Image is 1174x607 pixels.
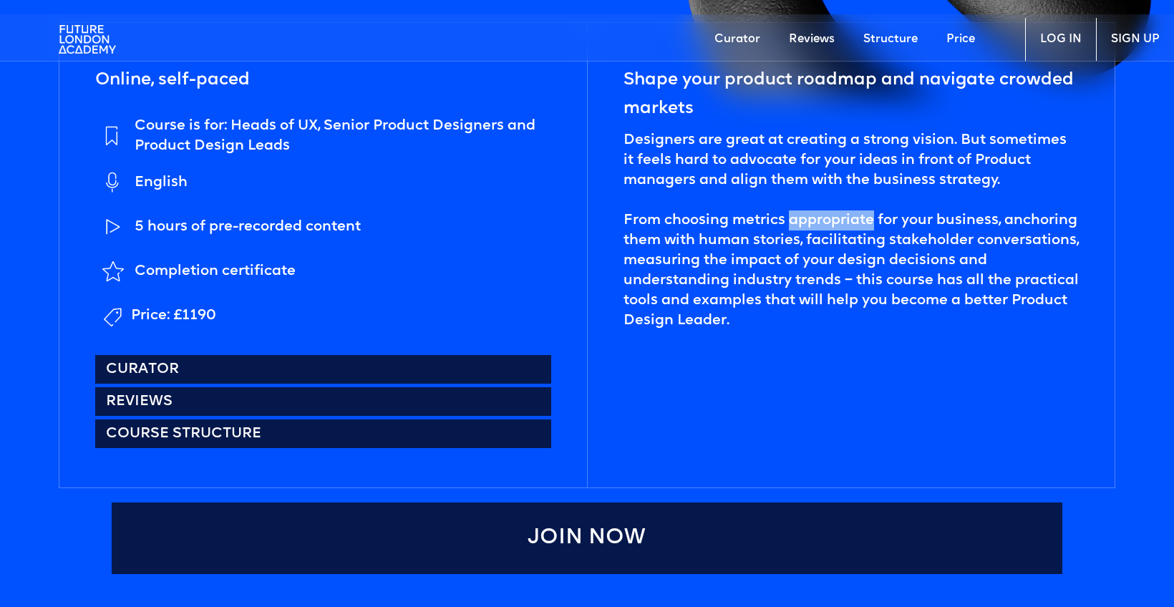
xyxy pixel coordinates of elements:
h5: Online, self-paced [95,66,250,94]
div: Completion certificate [135,261,296,281]
a: Join Now [112,502,1062,574]
h5: Shape your product roadmap and navigate crowded markets [624,66,1079,123]
a: Price [932,18,989,61]
div: English [135,173,188,193]
a: LOG IN [1025,18,1096,61]
div: Course is for: Heads of UX, Senior Product Designers and Product Design Leads [135,116,551,156]
a: SIGN UP [1096,18,1174,61]
a: Course structure [95,419,551,448]
div: Price: £1190 [131,306,216,326]
a: Structure [849,18,932,61]
a: Reviews [775,18,849,61]
div: Designers are great at creating a strong vision. But sometimes it feels hard to advocate for your... [624,130,1079,331]
a: Curator [700,18,775,61]
a: Curator [95,355,551,384]
a: Reviews [95,387,551,416]
div: 5 hours of pre-recorded content [135,217,361,237]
